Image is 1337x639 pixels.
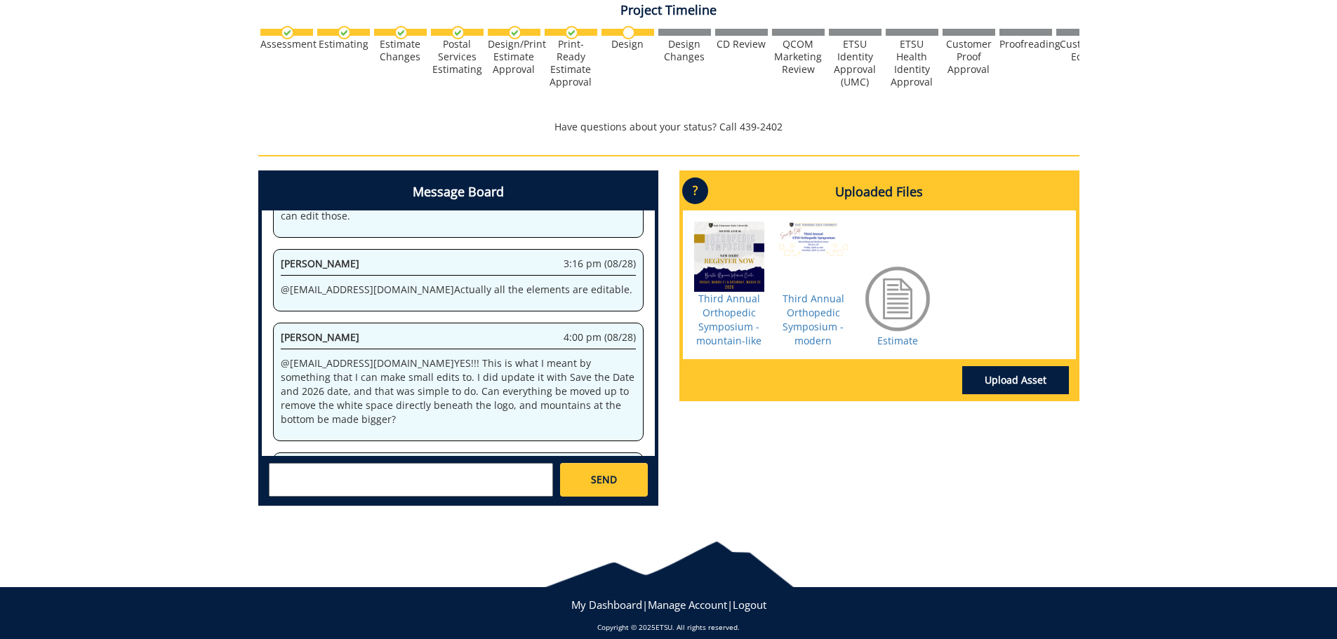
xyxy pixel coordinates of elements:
div: Estimating [317,38,370,51]
p: @ [EMAIL_ADDRESS][DOMAIN_NAME] YES!!! This is what I meant by something that I can make small edi... [281,356,636,426]
div: Postal Services Estimating [431,38,484,76]
img: checkmark [394,26,408,39]
div: Print-Ready Estimate Approval [545,38,597,88]
a: My Dashboard [571,598,642,612]
div: Customer Proof Approval [943,38,995,76]
h4: Project Timeline [258,4,1079,18]
a: ETSU [656,622,672,632]
a: Manage Account [648,598,727,612]
img: checkmark [338,26,351,39]
textarea: messageToSend [269,463,553,497]
a: Third Annual Orthopedic Symposium - mountain-like [696,292,761,347]
div: ETSU Identity Approval (UMC) [829,38,882,88]
div: Proofreading [999,38,1052,51]
span: [PERSON_NAME] [281,257,359,270]
h4: Message Board [262,174,655,210]
img: checkmark [281,26,294,39]
p: @ [EMAIL_ADDRESS][DOMAIN_NAME] Actually all the elements are editable. [281,283,636,297]
a: Estimate [877,334,918,347]
span: SEND [591,473,617,487]
div: Design [601,38,654,51]
h4: Uploaded Files [683,174,1076,210]
div: CD Review [715,38,768,51]
img: checkmark [565,26,578,39]
p: ? [682,177,708,204]
span: [PERSON_NAME] [281,330,359,344]
a: Logout [733,598,766,612]
div: Design/Print Estimate Approval [488,38,540,76]
img: checkmark [508,26,521,39]
img: no [622,26,635,39]
a: Third Annual Orthopedic Symposium - modern [783,292,844,347]
p: Have questions about your status? Call 439-2402 [258,120,1079,134]
img: checkmark [451,26,465,39]
div: Assessment [260,38,313,51]
span: 3:16 pm (08/28) [564,257,636,271]
div: Design Changes [658,38,711,63]
div: QCOM Marketing Review [772,38,825,76]
a: Upload Asset [962,366,1069,394]
a: SEND [560,463,647,497]
div: Estimate Changes [374,38,427,63]
div: ETSU Health Identity Approval [886,38,938,88]
span: 4:00 pm (08/28) [564,330,636,344]
div: Customer Edits [1056,38,1109,63]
